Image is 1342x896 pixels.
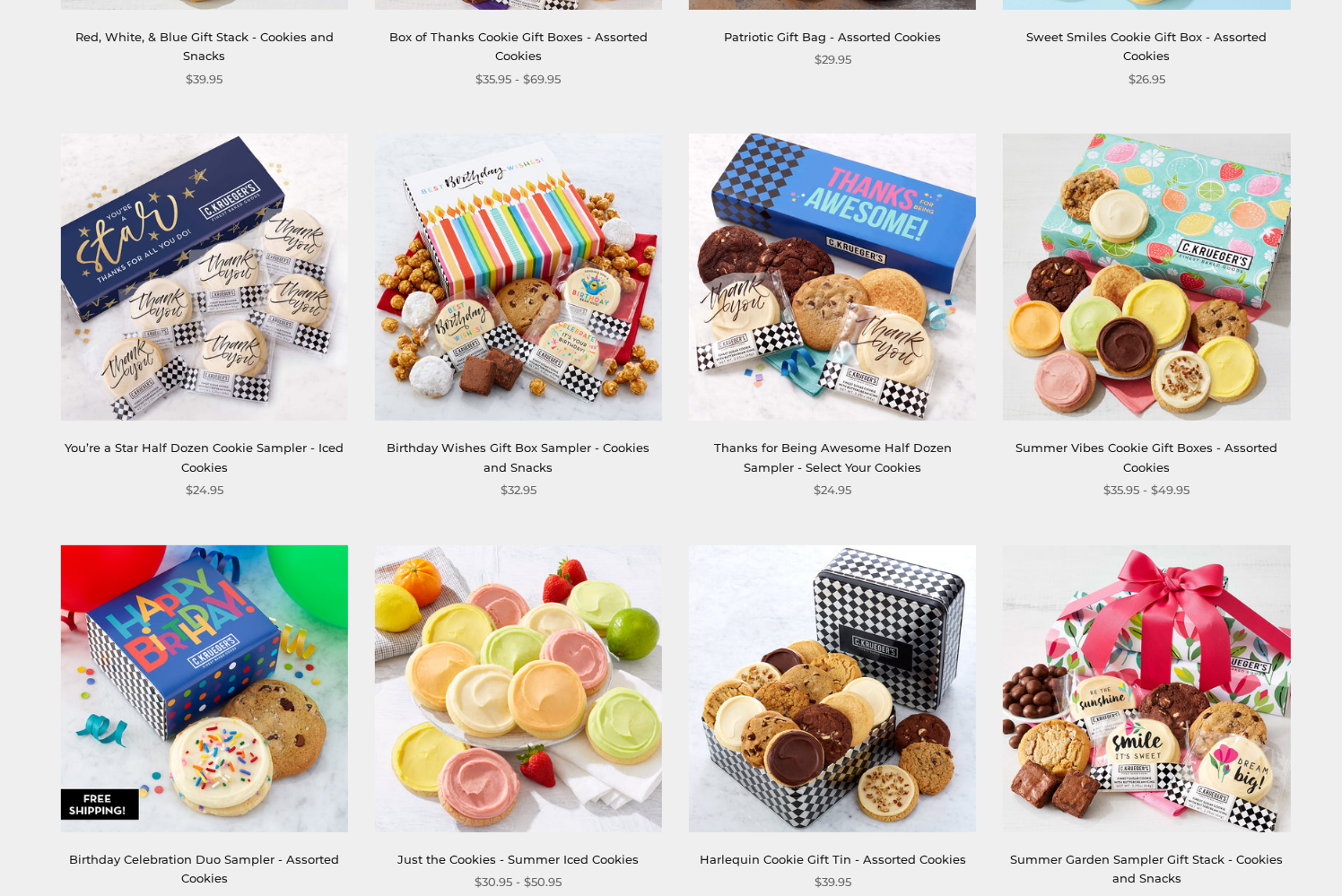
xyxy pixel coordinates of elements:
iframe: Sign Up via Text for Offers [14,828,186,882]
span: $24.95 [814,481,851,500]
span: $35.95 - $49.95 [1103,481,1189,500]
img: You’re a Star Half Dozen Cookie Sampler - Iced Cookies [60,134,347,421]
img: Summer Vibes Cookie Gift Boxes - Assorted Cookies [1003,134,1290,421]
img: Birthday Celebration Duo Sampler - Assorted Cookies [60,545,347,832]
a: Summer Garden Sampler Gift Stack - Cookies and Snacks [1010,852,1283,885]
img: Birthday Wishes Gift Box Sampler - Cookies and Snacks [375,134,662,421]
span: $30.95 - $50.95 [475,873,562,892]
a: Birthday Celebration Duo Sampler - Assorted Cookies [69,852,339,885]
a: Sweet Smiles Cookie Gift Box - Assorted Cookies [1026,30,1267,63]
span: $35.95 - $69.95 [475,70,561,89]
a: Just the Cookies - Summer Iced Cookies [397,852,639,866]
span: $26.95 [1128,70,1165,89]
img: Summer Garden Sampler Gift Stack - Cookies and Snacks [1003,545,1290,832]
a: Red, White, & Blue Gift Stack - Cookies and Snacks [75,30,334,63]
a: Harlequin Cookie Gift Tin - Assorted Cookies [700,852,966,866]
img: Harlequin Cookie Gift Tin - Assorted Cookies [689,545,976,832]
a: You’re a Star Half Dozen Cookie Sampler - Iced Cookies [65,440,344,474]
a: Birthday Wishes Gift Box Sampler - Cookies and Snacks [387,440,649,474]
img: Just the Cookies - Summer Iced Cookies [375,545,662,832]
span: $29.95 [815,50,851,69]
a: Summer Vibes Cookie Gift Boxes - Assorted Cookies [1015,440,1277,474]
span: $39.95 [815,873,851,892]
img: Thanks for Being Awesome Half Dozen Sampler - Select Your Cookies [689,134,976,421]
span: $39.95 [186,70,222,89]
span: $32.95 [501,481,536,500]
span: $24.95 [186,481,223,500]
a: Patriotic Gift Bag - Assorted Cookies [724,30,941,44]
a: Box of Thanks Cookie Gift Boxes - Assorted Cookies [389,30,648,63]
a: Thanks for Being Awesome Half Dozen Sampler - Select Your Cookies [714,440,952,474]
